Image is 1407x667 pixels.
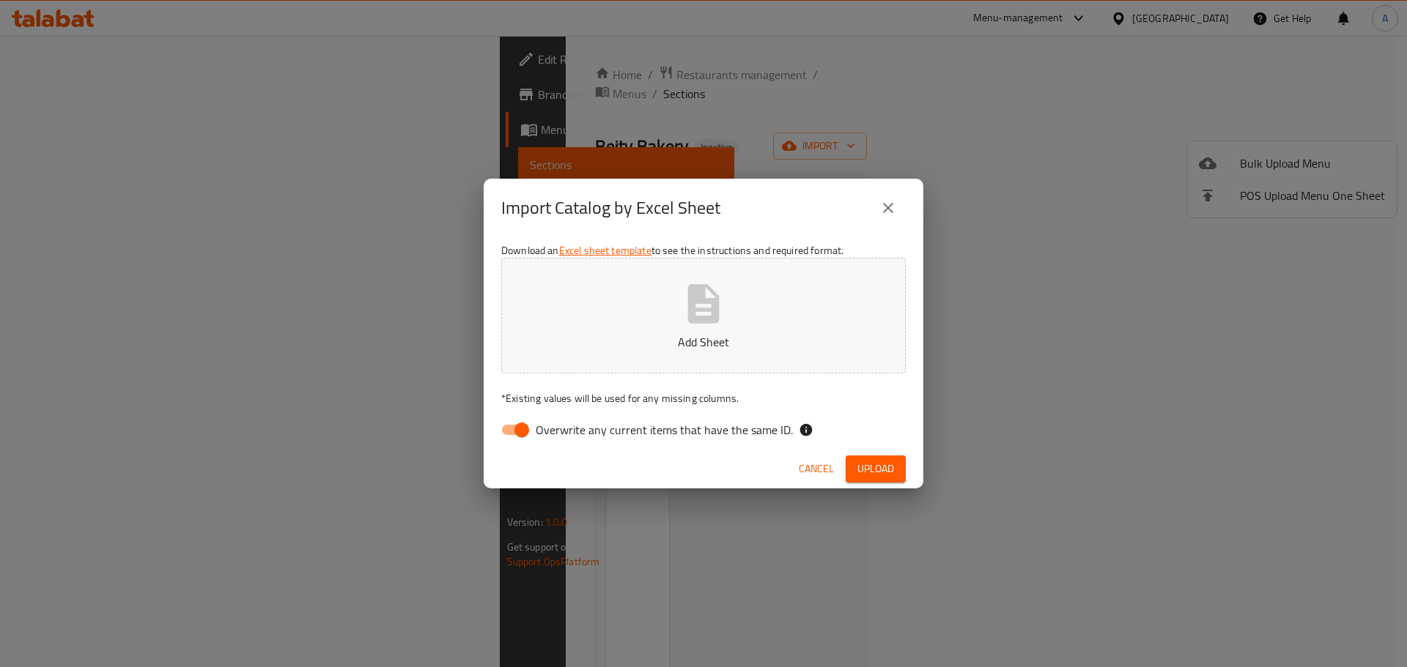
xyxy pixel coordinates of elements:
div: Download an to see the instructions and required format. [484,237,923,450]
svg: If the overwrite option isn't selected, then the items that match an existing ID will be ignored ... [799,422,813,437]
p: Existing values will be used for any missing columns. [501,391,906,406]
p: Add Sheet [524,333,883,351]
button: close [871,190,906,226]
button: Upload [846,455,906,482]
h2: Import Catalog by Excel Sheet [501,196,720,220]
span: Cancel [799,460,834,478]
span: Upload [857,460,894,478]
a: Excel sheet template [559,241,651,260]
span: Overwrite any current items that have the same ID. [536,421,793,439]
button: Add Sheet [501,258,906,373]
button: Cancel [793,455,840,482]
